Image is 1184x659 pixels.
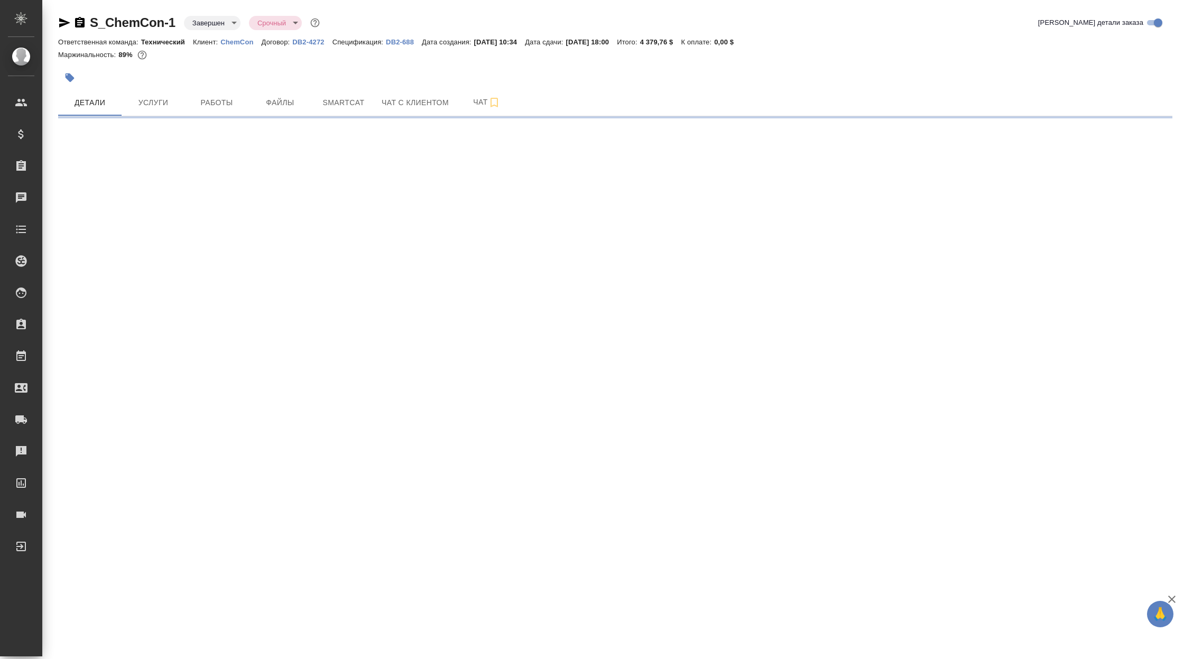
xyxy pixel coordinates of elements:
[1151,603,1169,625] span: 🙏
[58,66,81,89] button: Добавить тэг
[292,37,332,46] a: DB2-4272
[382,96,449,109] span: Чат с клиентом
[118,51,135,59] p: 89%
[184,16,240,30] div: Завершен
[193,38,220,46] p: Клиент:
[386,37,422,46] a: DB2-688
[58,51,118,59] p: Маржинальность:
[262,38,293,46] p: Договор:
[220,38,261,46] p: ChemCon
[64,96,115,109] span: Детали
[58,16,71,29] button: Скопировать ссылку для ЯМессенджера
[73,16,86,29] button: Скопировать ссылку
[1147,601,1173,627] button: 🙏
[308,16,322,30] button: Доп статусы указывают на важность/срочность заказа
[220,37,261,46] a: ChemCon
[474,38,525,46] p: [DATE] 10:34
[640,38,681,46] p: 4 379,76 $
[488,96,501,109] svg: Подписаться
[292,38,332,46] p: DB2-4272
[141,38,193,46] p: Технический
[617,38,640,46] p: Итого:
[714,38,742,46] p: 0,00 $
[254,18,289,27] button: Срочный
[332,38,386,46] p: Спецификация:
[255,96,306,109] span: Файлы
[681,38,714,46] p: К оплате:
[422,38,474,46] p: Дата создания:
[566,38,617,46] p: [DATE] 18:00
[386,38,422,46] p: DB2-688
[90,15,175,30] a: S_ChemCon-1
[318,96,369,109] span: Smartcat
[249,16,302,30] div: Завершен
[58,38,141,46] p: Ответственная команда:
[461,96,512,109] span: Чат
[135,48,149,62] button: 38517.56 RUB;
[189,18,228,27] button: Завершен
[1038,17,1143,28] span: [PERSON_NAME] детали заказа
[128,96,179,109] span: Услуги
[191,96,242,109] span: Работы
[525,38,566,46] p: Дата сдачи:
